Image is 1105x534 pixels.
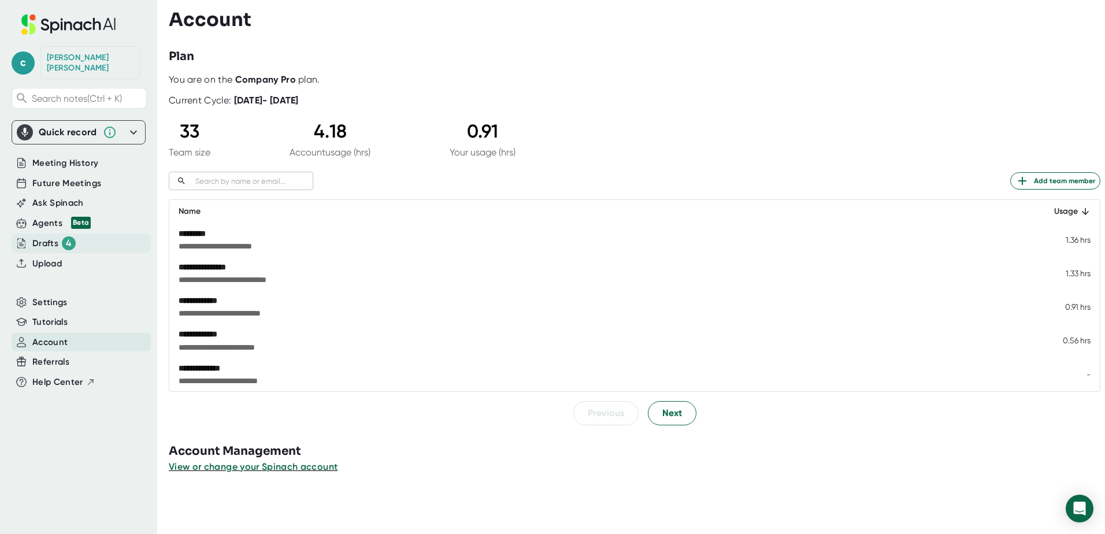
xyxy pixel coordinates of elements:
td: 1.36 hrs [1029,223,1100,257]
span: View or change your Spinach account [169,461,338,472]
div: Current Cycle: [169,95,299,106]
button: Account [32,336,68,349]
div: Quick record [39,127,97,138]
button: Meeting History [32,157,98,170]
button: Ask Spinach [32,196,84,210]
button: Upload [32,257,62,270]
div: Name [179,205,1019,218]
button: Settings [32,296,68,309]
span: Help Center [32,376,83,389]
input: Search by name or email... [191,175,313,188]
span: Next [662,406,682,420]
h3: Account [169,9,251,31]
div: 33 [169,120,210,142]
td: 1.33 hrs [1029,257,1100,290]
div: 4 [62,236,76,250]
div: Candi Simmons [47,53,134,73]
div: Team size [169,147,210,158]
td: 0.91 hrs [1029,290,1100,324]
div: Beta [71,217,91,229]
b: [DATE] - [DATE] [234,95,299,106]
h3: Account Management [169,443,1105,460]
button: Help Center [32,376,95,389]
div: Usage [1038,205,1091,218]
div: Quick record [17,121,140,144]
div: 0.91 [450,120,516,142]
span: c [12,51,35,75]
button: Drafts 4 [32,236,76,250]
div: Agents [32,217,91,230]
div: 4.18 [290,120,370,142]
span: Previous [588,406,624,420]
div: Open Intercom Messenger [1066,495,1093,522]
button: Tutorials [32,316,68,329]
button: Next [648,401,696,425]
td: 0.56 hrs [1029,324,1100,357]
b: Company Pro [235,74,296,85]
button: Referrals [32,355,69,369]
div: Account usage (hrs) [290,147,370,158]
button: View or change your Spinach account [169,460,338,474]
td: - [1029,358,1100,391]
button: Future Meetings [32,177,101,190]
button: Previous [573,401,639,425]
div: Drafts [32,236,76,250]
h3: Plan [169,48,194,65]
button: Agents Beta [32,217,91,230]
span: Search notes (Ctrl + K) [32,93,122,104]
div: Your usage (hrs) [450,147,516,158]
div: You are on the plan. [169,74,1100,86]
span: Add team member [1015,174,1095,188]
button: Add team member [1010,172,1100,190]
